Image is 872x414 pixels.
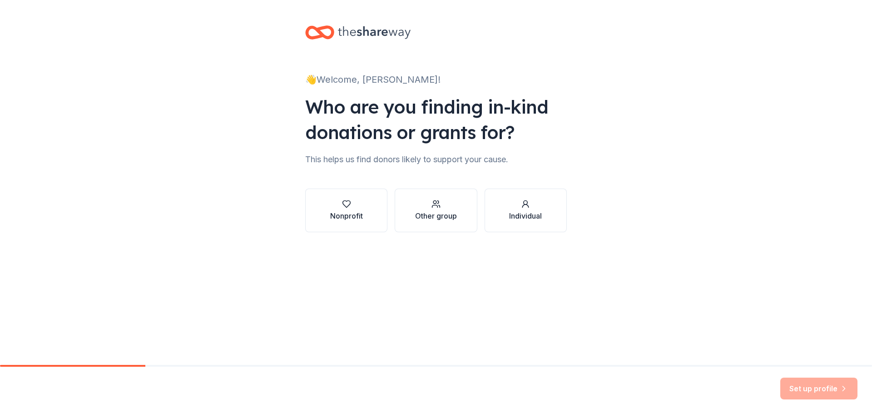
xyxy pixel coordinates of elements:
div: Other group [415,210,457,221]
button: Other group [395,189,477,232]
button: Individual [485,189,567,232]
div: Individual [509,210,542,221]
div: This helps us find donors likely to support your cause. [305,152,567,167]
div: Who are you finding in-kind donations or grants for? [305,94,567,145]
button: Nonprofit [305,189,387,232]
div: Nonprofit [330,210,363,221]
div: 👋 Welcome, [PERSON_NAME]! [305,72,567,87]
